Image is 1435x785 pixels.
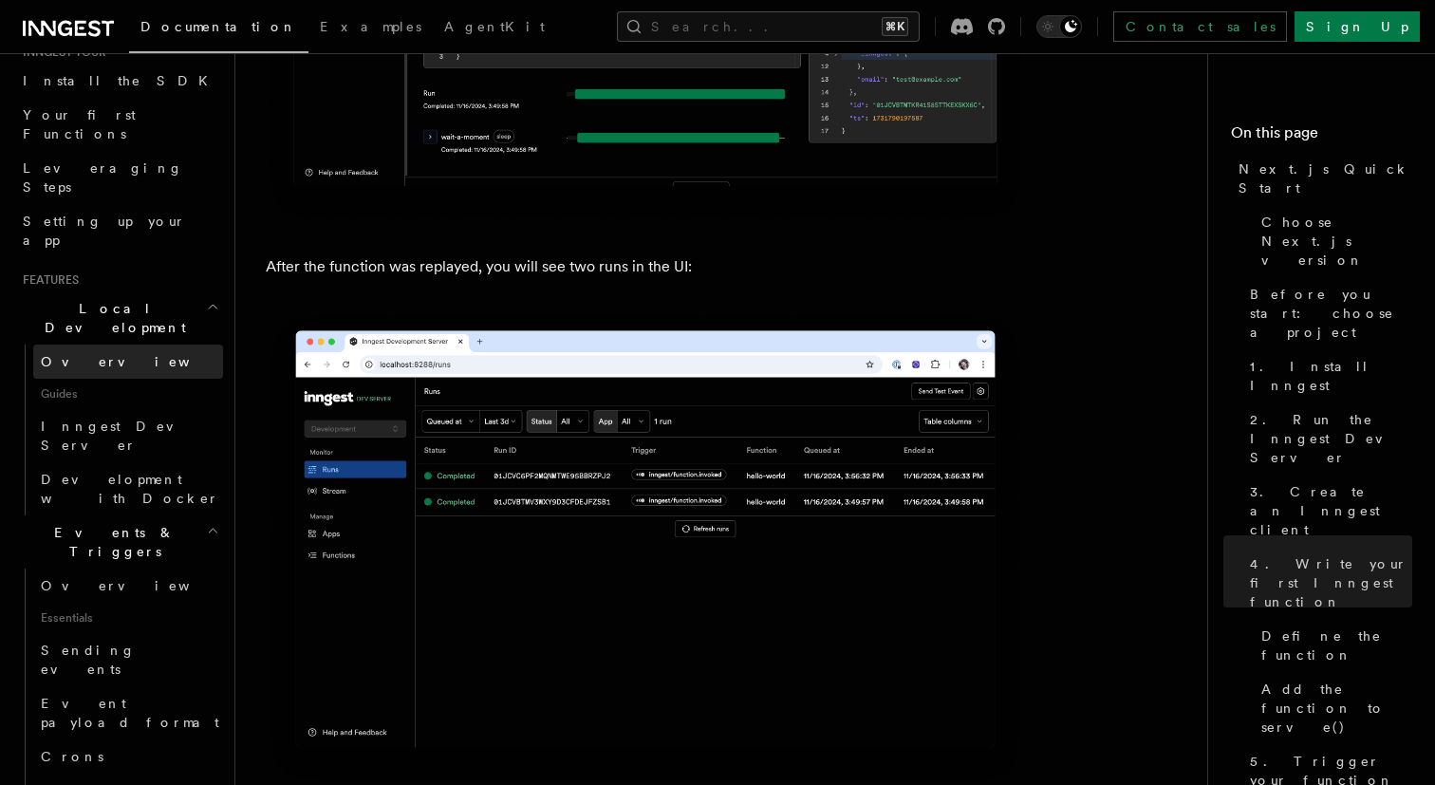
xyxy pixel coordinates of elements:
[1261,213,1412,270] span: Choose Next.js version
[41,354,236,369] span: Overview
[1242,349,1412,402] a: 1. Install Inngest
[1231,152,1412,205] a: Next.js Quick Start
[15,151,223,204] a: Leveraging Steps
[1036,15,1082,38] button: Toggle dark mode
[444,19,545,34] span: AgentKit
[1231,121,1412,152] h4: On this page
[33,379,223,409] span: Guides
[23,73,219,88] span: Install the SDK
[1113,11,1287,42] a: Contact sales
[15,523,207,561] span: Events & Triggers
[15,204,223,257] a: Setting up your app
[33,409,223,462] a: Inngest Dev Server
[15,291,223,345] button: Local Development
[15,299,207,337] span: Local Development
[1261,626,1412,664] span: Define the function
[41,472,219,506] span: Development with Docker
[1261,680,1412,737] span: Add the function to serve()
[1239,159,1412,197] span: Next.js Quick Start
[1250,357,1412,395] span: 1. Install Inngest
[1295,11,1420,42] a: Sign Up
[33,739,223,774] a: Crons
[33,686,223,739] a: Event payload format
[15,64,223,98] a: Install the SDK
[15,272,79,288] span: Features
[33,633,223,686] a: Sending events
[882,17,908,36] kbd: ⌘K
[41,749,103,764] span: Crons
[1254,619,1412,672] a: Define the function
[15,98,223,151] a: Your first Functions
[1250,285,1412,342] span: Before you start: choose a project
[33,603,223,633] span: Essentials
[41,419,203,453] span: Inngest Dev Server
[23,214,186,248] span: Setting up your app
[33,569,223,603] a: Overview
[266,253,1025,280] p: After the function was replayed, you will see two runs in the UI:
[41,696,219,730] span: Event payload format
[41,578,236,593] span: Overview
[1242,475,1412,547] a: 3. Create an Inngest client
[1250,482,1412,539] span: 3. Create an Inngest client
[1242,402,1412,475] a: 2. Run the Inngest Dev Server
[23,160,183,195] span: Leveraging Steps
[1254,205,1412,277] a: Choose Next.js version
[320,19,421,34] span: Examples
[1254,672,1412,744] a: Add the function to serve()
[1250,554,1412,611] span: 4. Write your first Inngest function
[1242,547,1412,619] a: 4. Write your first Inngest function
[308,6,433,51] a: Examples
[617,11,920,42] button: Search...⌘K
[23,107,136,141] span: Your first Functions
[41,643,136,677] span: Sending events
[129,6,308,53] a: Documentation
[140,19,297,34] span: Documentation
[15,345,223,515] div: Local Development
[33,345,223,379] a: Overview
[433,6,556,51] a: AgentKit
[33,462,223,515] a: Development with Docker
[1250,410,1412,467] span: 2. Run the Inngest Dev Server
[1242,277,1412,349] a: Before you start: choose a project
[15,515,223,569] button: Events & Triggers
